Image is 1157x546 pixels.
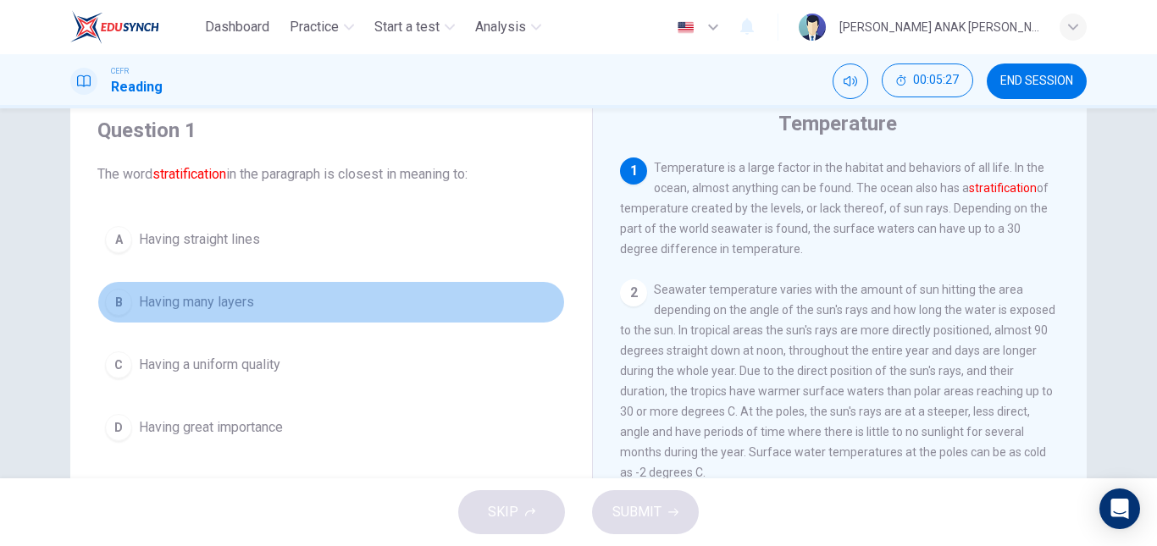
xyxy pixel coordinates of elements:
button: CHaving a uniform quality [97,344,565,386]
div: Mute [833,63,868,99]
h1: Reading [111,77,163,97]
h4: Question 1 [97,117,565,144]
span: Analysis [475,17,526,37]
img: EduSynch logo [70,10,159,44]
span: Practice [290,17,339,37]
span: Having great importance [139,417,283,438]
img: Profile picture [799,14,826,41]
span: Dashboard [205,17,269,37]
font: stratification [152,166,226,182]
span: END SESSION [1000,74,1073,88]
div: D [105,414,132,441]
button: DHaving great importance [97,406,565,449]
button: Practice [283,12,361,42]
span: Having straight lines [139,229,260,250]
button: BHaving many layers [97,281,565,323]
button: END SESSION [987,63,1087,99]
button: Dashboard [198,12,276,42]
h4: Temperature [778,110,897,137]
span: Having a uniform quality [139,355,280,375]
div: B [105,289,132,316]
div: A [105,226,132,253]
div: C [105,351,132,378]
div: 2 [620,279,647,306]
button: Start a test [368,12,462,42]
span: Start a test [374,17,440,37]
div: [PERSON_NAME] ANAK [PERSON_NAME] [839,17,1039,37]
button: 00:05:27 [882,63,973,97]
button: AHaving straight lines [97,218,565,261]
button: Analysis [468,12,548,42]
span: 00:05:27 [913,74,959,87]
span: Seawater temperature varies with the amount of sun hitting the area depending on the angle of the... [620,283,1055,479]
div: 1 [620,157,647,185]
span: Having many layers [139,292,254,312]
div: Open Intercom Messenger [1099,488,1140,529]
img: en [675,21,696,34]
span: The word in the paragraph is closest in meaning to: [97,164,565,185]
font: stratification [969,181,1037,195]
span: CEFR [111,65,129,77]
div: Hide [882,63,973,99]
a: EduSynch logo [70,10,198,44]
span: Temperature is a large factor in the habitat and behaviors of all life. In the ocean, almost anyt... [620,161,1049,256]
